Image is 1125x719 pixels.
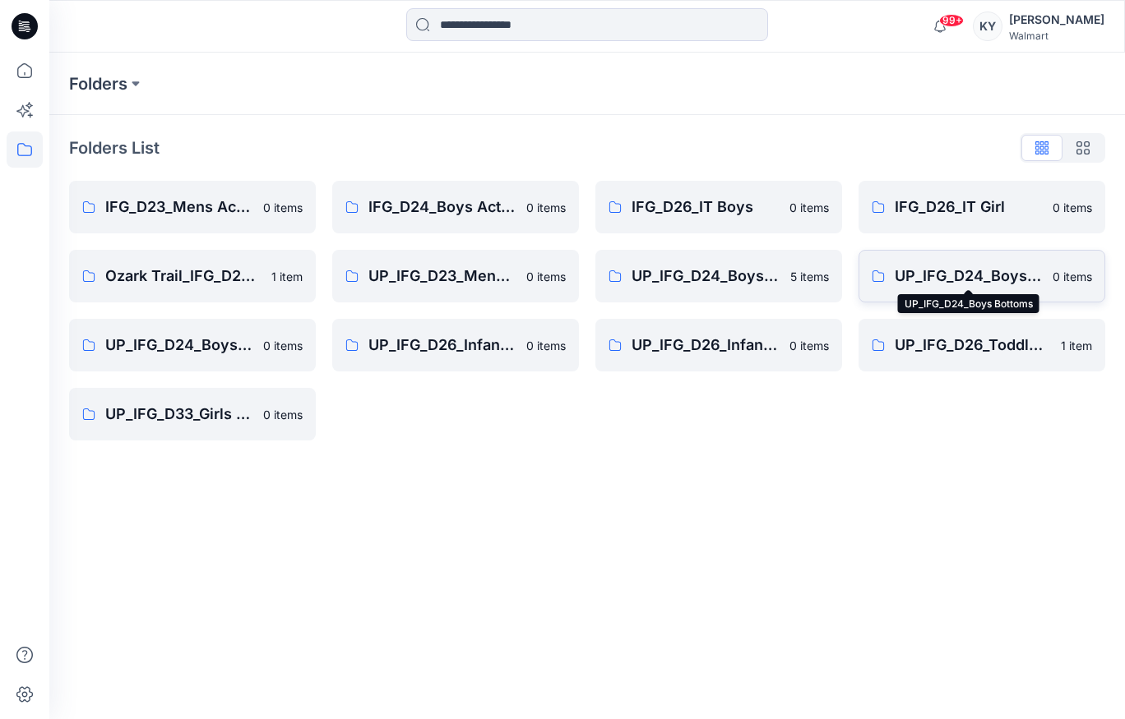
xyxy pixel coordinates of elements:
[1009,30,1104,42] div: Walmart
[263,406,303,423] p: 0 items
[1061,337,1092,354] p: 1 item
[526,268,566,285] p: 0 items
[69,72,127,95] a: Folders
[105,265,262,288] p: Ozark Trail_IFG_D23_Mens Outdoor
[332,250,579,302] a: UP_IFG_D23_Mens Active0 items
[895,196,1043,219] p: IFG_D26_IT Girl
[1053,199,1092,216] p: 0 items
[789,199,829,216] p: 0 items
[595,250,842,302] a: UP_IFG_D24_Boys Active5 items
[368,334,516,357] p: UP_IFG_D26_Infant_Toddler Boy
[973,12,1002,41] div: KY
[895,265,1043,288] p: UP_IFG_D24_Boys Bottoms
[332,181,579,233] a: IFG_D24_Boys Active0 items
[105,403,253,426] p: UP_IFG_D33_Girls Outerwear
[368,265,516,288] p: UP_IFG_D23_Mens Active
[105,196,253,219] p: IFG_D23_Mens Active
[332,319,579,371] a: UP_IFG_D26_Infant_Toddler Boy0 items
[263,337,303,354] p: 0 items
[69,136,160,160] p: Folders List
[271,268,303,285] p: 1 item
[69,319,316,371] a: UP_IFG_D24_Boys Outerwear0 items
[368,196,516,219] p: IFG_D24_Boys Active
[69,250,316,302] a: Ozark Trail_IFG_D23_Mens Outdoor1 item
[595,319,842,371] a: UP_IFG_D26_Infant_Toddler Girl0 items
[632,265,780,288] p: UP_IFG_D24_Boys Active
[859,181,1105,233] a: IFG_D26_IT Girl0 items
[939,14,964,27] span: 99+
[526,337,566,354] p: 0 items
[69,181,316,233] a: IFG_D23_Mens Active0 items
[789,337,829,354] p: 0 items
[1009,10,1104,30] div: [PERSON_NAME]
[1053,268,1092,285] p: 0 items
[790,268,829,285] p: 5 items
[895,334,1051,357] p: UP_IFG_D26_Toddler Boys Outerwear
[859,319,1105,371] a: UP_IFG_D26_Toddler Boys Outerwear1 item
[859,250,1105,302] a: UP_IFG_D24_Boys Bottoms0 items
[632,334,780,357] p: UP_IFG_D26_Infant_Toddler Girl
[105,334,253,357] p: UP_IFG_D24_Boys Outerwear
[263,199,303,216] p: 0 items
[595,181,842,233] a: IFG_D26_IT Boys0 items
[69,388,316,440] a: UP_IFG_D33_Girls Outerwear0 items
[526,199,566,216] p: 0 items
[632,196,780,219] p: IFG_D26_IT Boys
